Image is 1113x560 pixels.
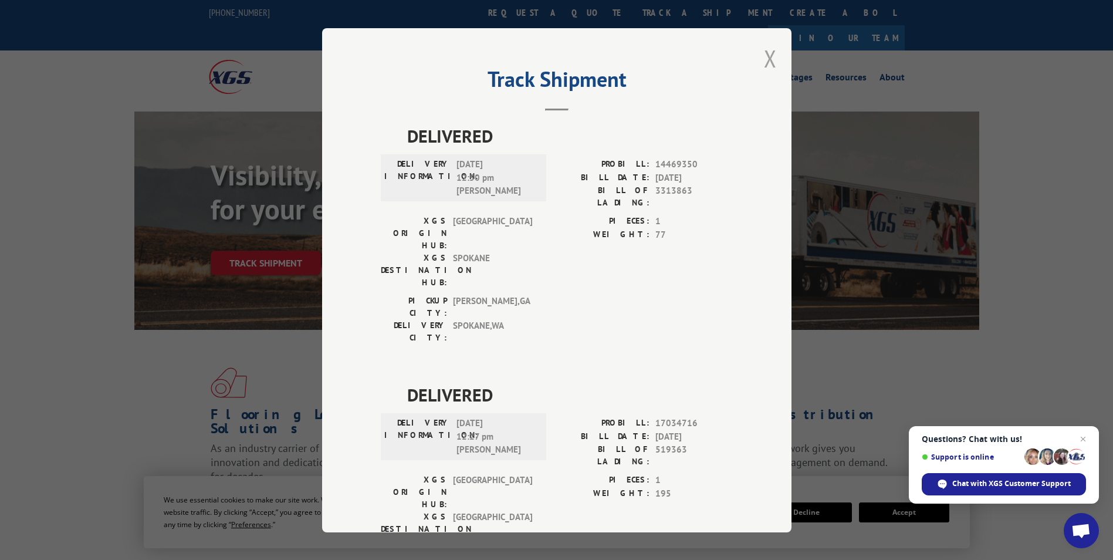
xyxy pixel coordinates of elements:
label: DELIVERY INFORMATION: [384,417,451,457]
span: 1 [655,474,733,487]
span: Chat with XGS Customer Support [952,478,1071,489]
button: Close modal [764,43,777,74]
span: [DATE] 12:27 pm [PERSON_NAME] [456,417,536,457]
span: [PERSON_NAME] , GA [453,295,532,319]
label: BILL OF LADING: [557,184,649,209]
span: [DATE] [655,430,733,443]
div: Open chat [1064,513,1099,548]
span: [DATE] [655,171,733,184]
span: DELIVERED [407,123,733,149]
label: DELIVERY CITY: [381,319,447,344]
span: SPOKANE [453,252,532,289]
label: BILL OF LADING: [557,443,649,468]
span: SPOKANE , WA [453,319,532,344]
span: DELIVERED [407,382,733,408]
div: Chat with XGS Customer Support [922,473,1086,495]
label: PROBILL: [557,417,649,430]
label: PIECES: [557,474,649,487]
span: 1 [655,215,733,228]
h2: Track Shipment [381,71,733,93]
span: [GEOGRAPHIC_DATA] [453,215,532,252]
label: WEIGHT: [557,487,649,500]
span: [GEOGRAPHIC_DATA] [453,474,532,511]
span: Support is online [922,453,1020,461]
span: Questions? Chat with us! [922,434,1086,444]
span: 519363 [655,443,733,468]
label: XGS ORIGIN HUB: [381,474,447,511]
label: BILL DATE: [557,171,649,184]
label: BILL DATE: [557,430,649,443]
span: 195 [655,487,733,500]
label: XGS DESTINATION HUB: [381,511,447,548]
label: PROBILL: [557,158,649,171]
label: XGS ORIGIN HUB: [381,215,447,252]
span: [DATE] 12:50 pm [PERSON_NAME] [456,158,536,198]
label: DELIVERY INFORMATION: [384,158,451,198]
label: PIECES: [557,215,649,228]
label: WEIGHT: [557,228,649,241]
label: XGS DESTINATION HUB: [381,252,447,289]
span: Close chat [1076,432,1090,446]
span: 3313863 [655,184,733,209]
span: 17034716 [655,417,733,430]
span: 14469350 [655,158,733,171]
span: 77 [655,228,733,241]
span: [GEOGRAPHIC_DATA] [453,511,532,548]
label: PICKUP CITY: [381,295,447,319]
